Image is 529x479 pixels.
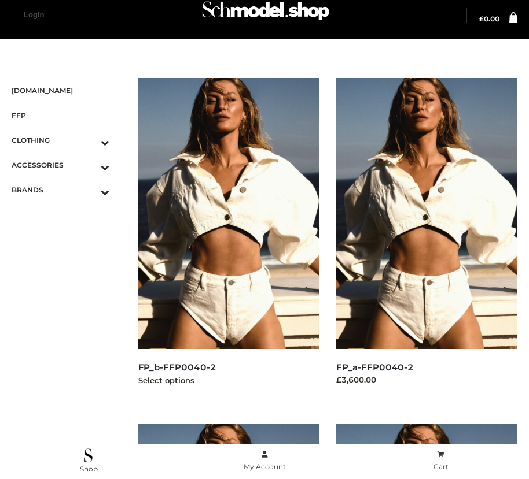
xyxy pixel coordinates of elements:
a: BRANDSToggle Submenu [12,177,109,202]
bdi: 0.00 [479,14,499,23]
a: FP_b-FFP0040-2 [138,362,216,373]
a: [DOMAIN_NAME] [12,78,109,103]
span: My Account [244,462,286,471]
a: My Account [177,448,353,474]
a: FFP [12,103,109,128]
span: £ [479,14,484,23]
a: CLOTHINGToggle Submenu [12,128,109,153]
a: Select options [138,376,194,385]
span: CLOTHING [12,133,109,147]
span: FFP [12,109,109,122]
img: .Shop [84,448,93,462]
a: FP_a-FFP0040-2 [336,362,414,373]
a: Cart [352,448,529,474]
a: ACCESSORIESToggle Submenu [12,153,109,177]
span: .Shop [78,465,98,473]
button: Toggle Submenu [69,128,109,153]
span: BRANDS [12,183,109,196]
button: Toggle Submenu [69,153,109,177]
a: Login [24,10,44,19]
button: Toggle Submenu [69,177,109,202]
a: £0.00 [479,16,499,23]
span: [DOMAIN_NAME] [12,84,109,97]
span: ACCESSORIES [12,158,109,172]
span: Cart [434,462,449,471]
div: £3,600.00 [336,374,517,385]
